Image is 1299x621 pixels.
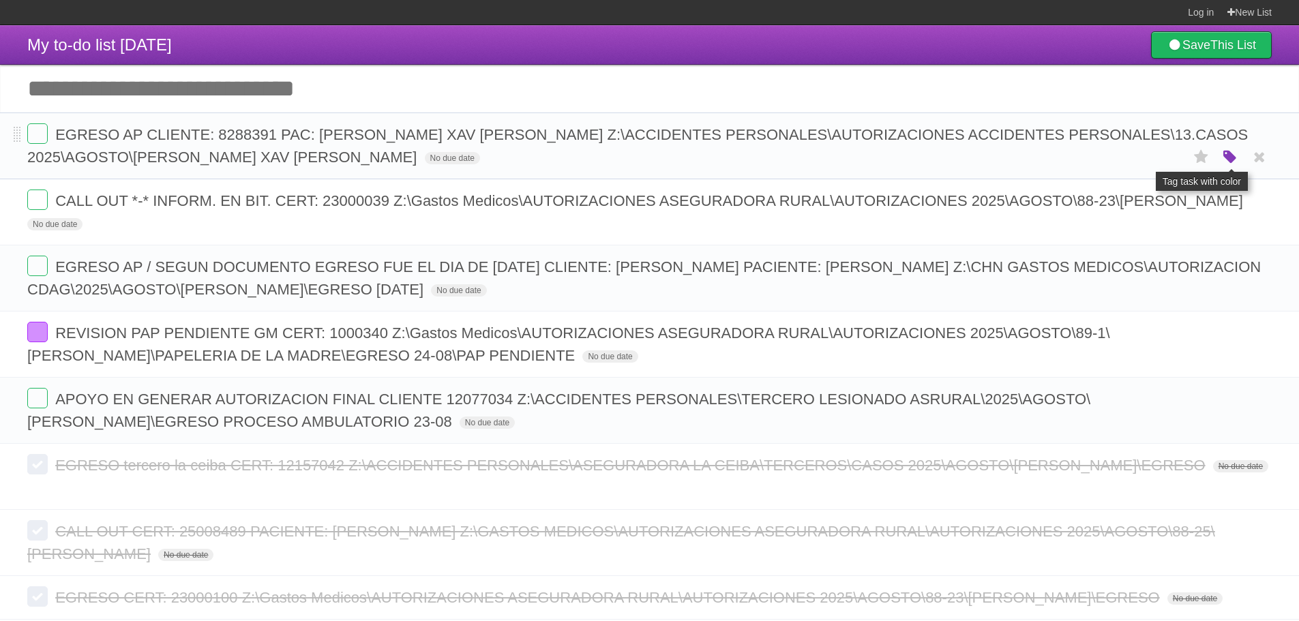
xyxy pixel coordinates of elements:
span: EGRESO AP / SEGUN DOCUMENTO EGRESO FUE EL DIA DE [DATE] CLIENTE: [PERSON_NAME] PACIENTE: [PERSON_... [27,258,1261,298]
label: Done [27,322,48,342]
label: Done [27,388,48,408]
span: No due date [425,152,480,164]
span: EGRESO AP CLIENTE: 8288391 PAC: [PERSON_NAME] XAV [PERSON_NAME] Z:\ACCIDENTES PERSONALES\AUTORIZA... [27,126,1248,166]
span: EGRESO tercero la ceiba CERT: 12157042 Z:\ACCIDENTES PERSONALES\ASEGURADORA LA CEIBA\TERCEROS\CAS... [55,457,1208,474]
label: Done [27,256,48,276]
label: Done [27,123,48,144]
label: Done [27,190,48,210]
a: SaveThis List [1151,31,1272,59]
span: No due date [582,350,638,363]
span: No due date [27,218,83,230]
span: CALL OUT *-* INFORM. EN BIT. CERT: 23000039 Z:\Gastos Medicos\AUTORIZACIONES ASEGURADORA RURAL\AU... [55,192,1246,209]
span: No due date [431,284,486,297]
span: No due date [158,549,213,561]
span: No due date [1167,592,1223,605]
span: No due date [460,416,515,429]
label: Star task [1189,146,1214,168]
label: Done [27,454,48,474]
label: Done [27,520,48,541]
span: APOYO EN GENERAR AUTORIZACION FINAL CLIENTE 12077034 Z:\ACCIDENTES PERSONALES\TERCERO LESIONADO A... [27,391,1090,430]
label: Done [27,586,48,607]
span: REVISION PAP PENDIENTE GM CERT: 1000340 Z:\Gastos Medicos\AUTORIZACIONES ASEGURADORA RURAL\AUTORI... [27,324,1110,364]
span: CALL OUT CERT: 25008489 PACIENTE: [PERSON_NAME] Z:\GASTOS MEDICOS\AUTORIZACIONES ASEGURADORA RURA... [27,523,1215,562]
b: This List [1210,38,1256,52]
span: My to-do list [DATE] [27,35,172,54]
span: EGRESO CERT: 23000100 Z:\Gastos Medicos\AUTORIZACIONES ASEGURADORA RURAL\AUTORIZACIONES 2025\AGOS... [55,589,1163,606]
span: No due date [1213,460,1268,472]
